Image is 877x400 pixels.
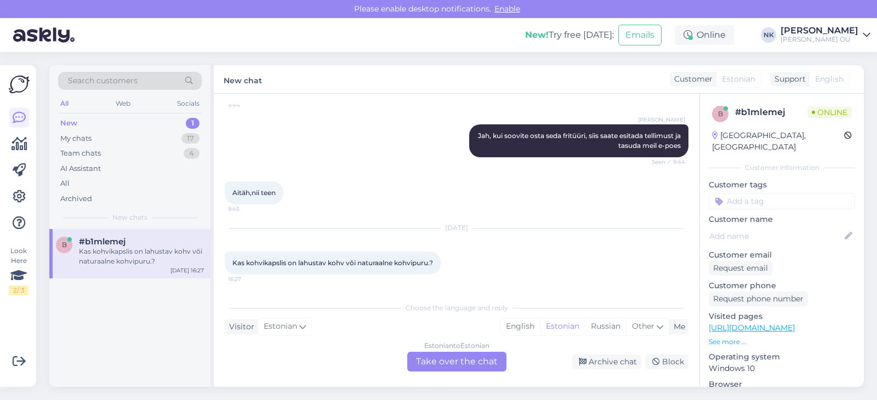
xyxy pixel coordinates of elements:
[60,178,70,189] div: All
[232,259,433,267] span: Kas kohvikapslis on lahustav kohv või naturaalne kohvipuru.?
[670,73,713,85] div: Customer
[770,73,806,85] div: Support
[186,118,200,129] div: 1
[781,26,870,44] a: [PERSON_NAME][PERSON_NAME] OÜ
[113,96,133,111] div: Web
[644,158,685,166] span: Seen ✓ 9:44
[709,280,855,292] p: Customer phone
[112,213,147,222] span: New chats
[181,133,200,144] div: 17
[407,352,506,372] div: Take over the chat
[500,318,540,335] div: English
[60,148,101,159] div: Team chats
[264,321,297,333] span: Estonian
[709,179,855,191] p: Customer tags
[638,116,685,124] span: [PERSON_NAME]
[781,26,858,35] div: [PERSON_NAME]
[807,106,852,118] span: Online
[709,230,842,242] input: Add name
[228,101,269,109] span: 9:44
[618,25,662,45] button: Emails
[722,73,755,85] span: Estonian
[175,96,202,111] div: Socials
[709,311,855,322] p: Visited pages
[709,363,855,374] p: Windows 10
[646,355,688,369] div: Block
[572,355,641,369] div: Archive chat
[225,223,688,233] div: [DATE]
[709,351,855,363] p: Operating system
[709,261,772,276] div: Request email
[224,72,262,87] label: New chat
[60,133,92,144] div: My chats
[491,4,523,14] span: Enable
[79,247,204,266] div: Kas kohvikapslis on lahustav kohv või naturaalne kohvipuru.?
[9,74,30,95] img: Askly Logo
[424,341,489,351] div: Estonian to Estonian
[585,318,626,335] div: Russian
[478,132,682,150] span: Jah, kui soovite osta seda fritüüri, siis saate esitada tellimust ja tasuda meil e-poes
[675,25,734,45] div: Online
[709,337,855,347] p: See more ...
[709,323,795,333] a: [URL][DOMAIN_NAME]
[62,241,67,249] span: b
[709,379,855,390] p: Browser
[228,205,269,213] span: 9:45
[761,27,776,43] div: NK
[60,118,77,129] div: New
[709,249,855,261] p: Customer email
[184,148,200,159] div: 4
[225,321,254,333] div: Visitor
[232,188,276,197] span: Aitäh,nii teen
[68,75,138,87] span: Search customers
[540,318,585,335] div: Estonian
[60,163,101,174] div: AI Assistant
[709,163,855,173] div: Customer information
[525,28,614,42] div: Try free [DATE]:
[712,130,844,153] div: [GEOGRAPHIC_DATA], [GEOGRAPHIC_DATA]
[781,35,858,44] div: [PERSON_NAME] OÜ
[9,246,29,295] div: Look Here
[669,321,685,333] div: Me
[815,73,844,85] span: English
[525,30,549,40] b: New!
[735,106,807,119] div: # b1mlemej
[225,303,688,313] div: Choose the language and reply
[170,266,204,275] div: [DATE] 16:27
[9,285,29,295] div: 2 / 3
[228,275,269,283] span: 16:27
[709,193,855,209] input: Add a tag
[718,110,723,118] span: b
[632,321,654,331] span: Other
[709,292,808,306] div: Request phone number
[709,214,855,225] p: Customer name
[60,193,92,204] div: Archived
[58,96,71,111] div: All
[79,237,126,247] span: #b1mlemej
